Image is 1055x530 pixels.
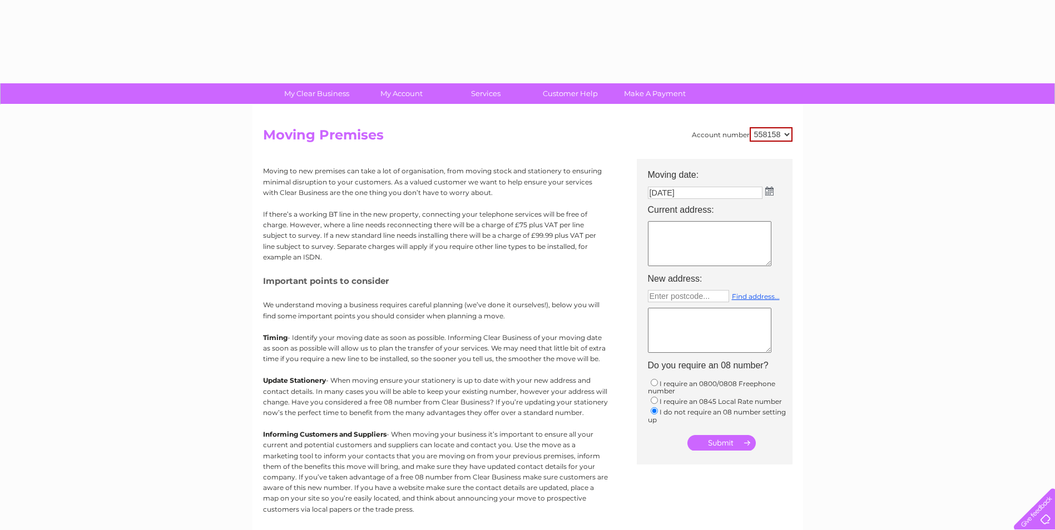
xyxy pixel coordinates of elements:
p: - Identify your moving date as soon as possible. Informing Clear Business of your moving date as ... [263,332,608,364]
th: Do you require an 08 number? [642,357,798,374]
b: Update Stationery [263,376,326,384]
th: Current address: [642,202,798,218]
h5: Important points to consider [263,276,608,286]
a: My Clear Business [271,83,363,104]
a: My Account [355,83,447,104]
p: - When moving your business it’s important to ensure all your current and potential customers and... [263,429,608,514]
th: Moving date: [642,159,798,183]
a: Services [440,83,532,104]
b: Timing [263,333,288,342]
td: I require an 0800/0808 Freephone number I require an 0845 Local Rate number I do not require an 0... [642,374,798,427]
input: Submit [687,435,756,451]
p: - When moving ensure your stationery is up to date with your new address and contact details. In ... [263,375,608,418]
img: ... [765,187,774,196]
p: Moving to new premises can take a lot of organisation, from moving stock and stationery to ensuri... [263,166,608,198]
b: Informing Customers and Suppliers [263,430,387,438]
div: Account number [692,127,793,142]
a: Customer Help [524,83,616,104]
th: New address: [642,271,798,287]
p: We understand moving a business requires careful planning (we’ve done it ourselves!), below you w... [263,299,608,321]
p: If there’s a working BT line in the new property, connecting your telephone services will be free... [263,209,608,262]
a: Make A Payment [609,83,701,104]
a: Find address... [732,292,780,301]
h2: Moving Premises [263,127,793,148]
